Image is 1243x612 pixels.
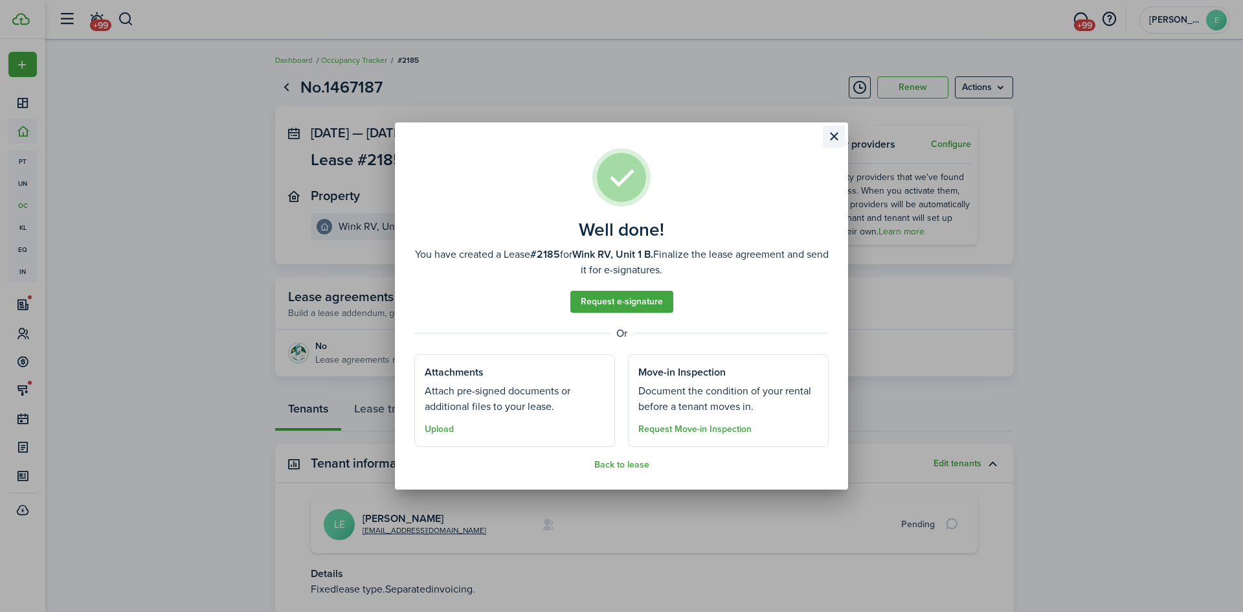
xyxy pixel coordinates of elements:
b: #2185 [530,247,560,262]
well-done-description: You have created a Lease for Finalize the lease agreement and send it for e-signatures. [414,247,829,278]
button: Request Move-in Inspection [638,424,752,435]
a: Request e-signature [570,291,673,313]
well-done-section-description: Document the condition of your rental before a tenant moves in. [638,383,818,414]
button: Upload [425,424,454,435]
button: Close modal [823,126,845,148]
well-done-section-description: Attach pre-signed documents or additional files to your lease. [425,383,605,414]
well-done-section-title: Move-in Inspection [638,365,726,380]
well-done-section-title: Attachments [425,365,484,380]
well-done-separator: Or [414,326,829,341]
b: Wink RV, Unit 1 B. [572,247,653,262]
button: Back to lease [594,460,649,470]
well-done-title: Well done! [579,220,664,240]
